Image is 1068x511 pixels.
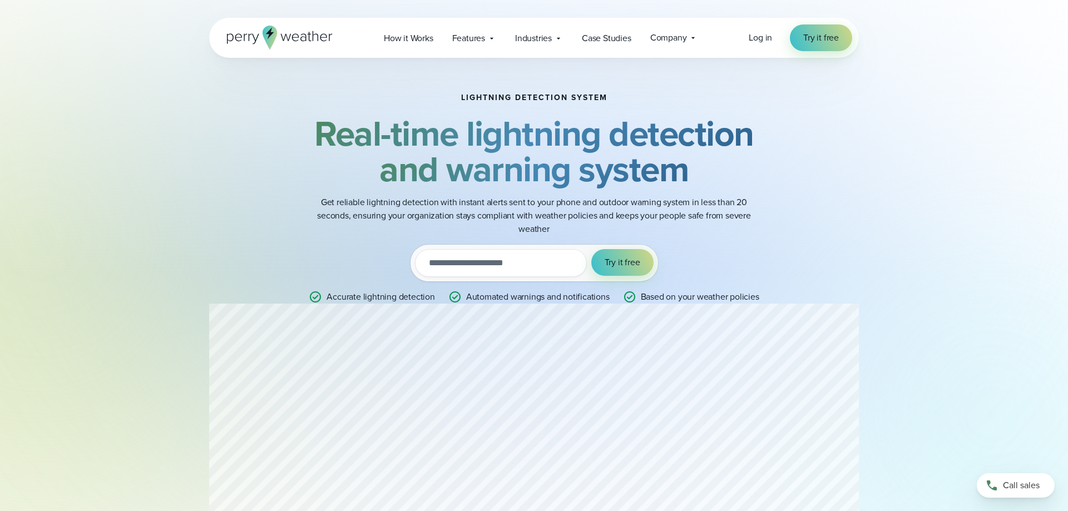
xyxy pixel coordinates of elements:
[461,93,607,102] h1: Lightning detection system
[650,31,687,44] span: Company
[466,290,610,304] p: Automated warnings and notifications
[605,256,640,269] span: Try it free
[749,31,772,44] a: Log in
[374,27,443,49] a: How it Works
[327,290,434,304] p: Accurate lightning detection
[1003,479,1040,492] span: Call sales
[582,32,631,45] span: Case Studies
[311,196,756,236] p: Get reliable lightning detection with instant alerts sent to your phone and outdoor warning syste...
[977,473,1055,498] a: Call sales
[803,31,839,44] span: Try it free
[641,290,759,304] p: Based on your weather policies
[515,32,552,45] span: Industries
[314,107,754,195] strong: Real-time lightning detection and warning system
[384,32,433,45] span: How it Works
[452,32,485,45] span: Features
[591,249,654,276] button: Try it free
[790,24,852,51] a: Try it free
[572,27,641,49] a: Case Studies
